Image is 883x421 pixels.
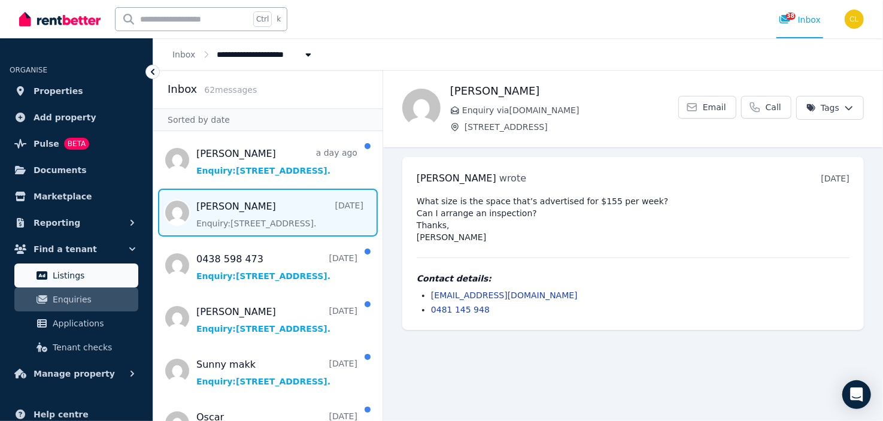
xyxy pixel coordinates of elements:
span: Ctrl [253,11,272,27]
a: 0481 145 948 [431,305,490,314]
span: Properties [34,84,83,98]
h4: Contact details: [417,272,849,284]
span: Listings [53,268,133,283]
img: RentBetter [19,10,101,28]
span: Documents [34,163,87,177]
span: wrote [499,172,526,184]
span: BETA [64,138,89,150]
span: ORGANISE [10,66,47,74]
pre: What size is the space that’s advertised for $155 per week? Can I arrange an inspection? Thanks, ... [417,195,849,243]
a: Marketplace [10,184,143,208]
h1: [PERSON_NAME] [450,83,678,99]
span: k [277,14,281,24]
span: Pulse [34,137,59,151]
a: Enquiries [14,287,138,311]
a: Applications [14,311,138,335]
a: Inbox [172,50,195,59]
span: Manage property [34,367,115,381]
span: Enquiries [53,292,133,307]
span: Reporting [34,216,80,230]
a: [PERSON_NAME][DATE]Enquiry:[STREET_ADDRESS]. [196,305,357,335]
span: 38 [786,13,796,20]
span: Marketplace [34,189,92,204]
span: Tags [806,102,839,114]
div: Open Intercom Messenger [842,380,871,409]
div: Inbox [779,14,821,26]
a: Documents [10,158,143,182]
span: Enquiry via [DOMAIN_NAME] [462,104,678,116]
a: Call [741,96,791,119]
span: Find a tenant [34,242,97,256]
button: Find a tenant [10,237,143,261]
span: [STREET_ADDRESS] [465,121,678,133]
a: Sunny makk[DATE]Enquiry:[STREET_ADDRESS]. [196,358,357,387]
span: Call [766,101,781,113]
button: Manage property [10,362,143,386]
a: PulseBETA [10,132,143,156]
img: Josh Drever [402,89,441,127]
nav: Breadcrumb [153,38,333,70]
a: [PERSON_NAME]a day agoEnquiry:[STREET_ADDRESS]. [196,147,357,177]
span: [PERSON_NAME] [417,172,496,184]
a: Listings [14,263,138,287]
a: [EMAIL_ADDRESS][DOMAIN_NAME] [431,290,578,300]
a: Add property [10,105,143,129]
a: Properties [10,79,143,103]
div: Sorted by date [153,108,383,131]
a: Tenant checks [14,335,138,359]
span: Add property [34,110,96,125]
span: Tenant checks [53,340,133,355]
h2: Inbox [168,81,197,98]
a: Email [678,96,736,119]
a: [PERSON_NAME][DATE]Enquiry:[STREET_ADDRESS]. [196,199,363,229]
span: Email [703,101,726,113]
button: Tags [796,96,864,120]
span: Applications [53,316,133,331]
time: [DATE] [821,174,849,183]
a: 0438 598 473[DATE]Enquiry:[STREET_ADDRESS]. [196,252,357,282]
span: 62 message s [204,85,257,95]
button: Reporting [10,211,143,235]
img: Chris Lutz [845,10,864,29]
